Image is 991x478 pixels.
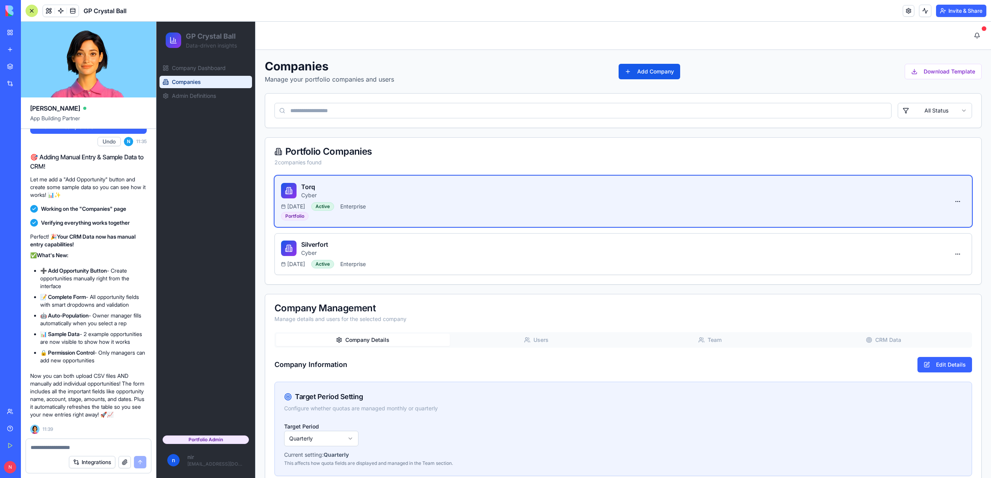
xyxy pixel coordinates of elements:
div: Portfolio Companies [118,125,816,135]
button: Company Details [120,312,293,324]
button: nnir [EMAIL_ADDRESS][DOMAIN_NAME] [6,427,93,450]
li: - Only managers can add new opportunities [40,349,147,364]
p: nir [31,432,88,439]
button: Undo [98,137,121,146]
p: [EMAIL_ADDRESS][DOMAIN_NAME] [31,439,88,446]
li: - Owner manager fills automatically when you select a rep [40,312,147,327]
button: Add Company [462,42,524,58]
p: Cyber [145,227,172,235]
strong: ➕ Add Opportunity Button [40,267,107,274]
img: logo [5,5,53,16]
div: Target Period Setting [128,370,806,381]
span: Companies [15,56,45,64]
button: Integrations [69,456,115,468]
h1: Companies [108,38,238,51]
a: Admin Definitions [3,68,96,80]
h2: 🎯 Adding Manual Entry & Sample Data to CRM! [30,152,147,171]
strong: 🔒 Permission Control [40,349,94,356]
strong: Your CRM Data now has manual entry capabilities! [30,233,135,248]
div: Active [155,181,178,189]
h3: Torq [145,160,160,170]
a: Companies [3,54,96,67]
li: - 2 example opportunities are now visible to show how it works [40,330,147,346]
li: - All opportunity fields with smart dropdowns and validation [40,293,147,309]
span: 11:39 [43,426,53,432]
strong: What's New: [37,252,69,258]
div: Active [155,238,178,247]
p: Let me add a "Add Opportunity" button and create some sample data so you can see how it works! 📊✨ [30,176,147,199]
p: Cyber [145,170,160,178]
span: App Building Partner [30,114,147,128]
span: Enterprise [184,239,209,246]
span: Verifying everything works together [41,219,130,227]
h1: GP Crystal Ball [29,9,81,20]
label: Target Period [128,401,163,408]
button: Team [467,312,641,324]
strong: 📊 Sample Data [40,331,80,337]
button: Edit Details [761,335,816,351]
strong: 🤖 Auto-Population [40,312,89,319]
span: Working on the "Companies" page [41,205,126,213]
button: Invite & Share [936,5,986,17]
span: N [4,461,16,473]
h3: Silverfort [145,218,172,227]
h3: Company Information [118,338,191,348]
span: N [124,137,133,146]
img: Ella_00000_wcx2te.png [30,425,39,434]
p: Data-driven insights [29,20,81,28]
span: Company Dashboard [15,43,69,50]
span: 11:35 [136,138,147,145]
button: CRM Data [641,312,814,324]
strong: 📝 Complete Form [40,294,86,300]
span: Admin Definitions [15,70,60,78]
span: [PERSON_NAME] [30,104,80,113]
div: Configure whether quotas are managed monthly or quarterly [128,383,806,391]
div: Portfolio Admin [6,414,93,422]
span: [DATE] [125,239,149,246]
p: Current setting: [128,429,806,437]
div: Manage details and users for the selected company [118,294,816,301]
p: Manage your portfolio companies and users [108,53,238,62]
p: This affects how quota fields are displayed and managed in the Team section. [128,439,806,445]
a: Company Dashboard [3,40,96,53]
span: GP Crystal Ball [84,6,127,15]
button: Users [293,312,467,324]
div: Portfolio [125,190,152,199]
button: Download Template [748,42,825,58]
div: Company Management [118,282,816,291]
span: n [11,432,23,445]
p: ✅ [30,251,147,259]
p: Now you can both upload CSV files AND manually add individual opportunities! The form includes al... [30,372,147,418]
p: Perfect! 🎉 [30,233,147,248]
li: - Create opportunities manually right from the interface [40,267,147,290]
strong: Quarterly [167,430,192,436]
div: 2 companies found [118,137,816,145]
span: Enterprise [184,181,209,189]
span: [DATE] [125,181,149,189]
